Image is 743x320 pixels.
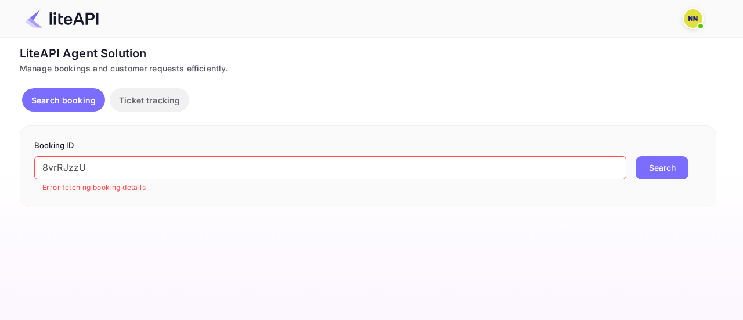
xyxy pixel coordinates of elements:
[26,9,99,28] img: LiteAPI Logo
[34,156,626,179] input: Enter Booking ID (e.g., 63782194)
[119,94,180,106] p: Ticket tracking
[20,62,716,74] div: Manage bookings and customer requests efficiently.
[31,94,96,106] p: Search booking
[42,182,618,193] p: Error fetching booking details
[20,45,716,62] div: LiteAPI Agent Solution
[34,140,702,152] p: Booking ID
[684,9,702,28] img: N/A N/A
[636,156,688,179] button: Search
